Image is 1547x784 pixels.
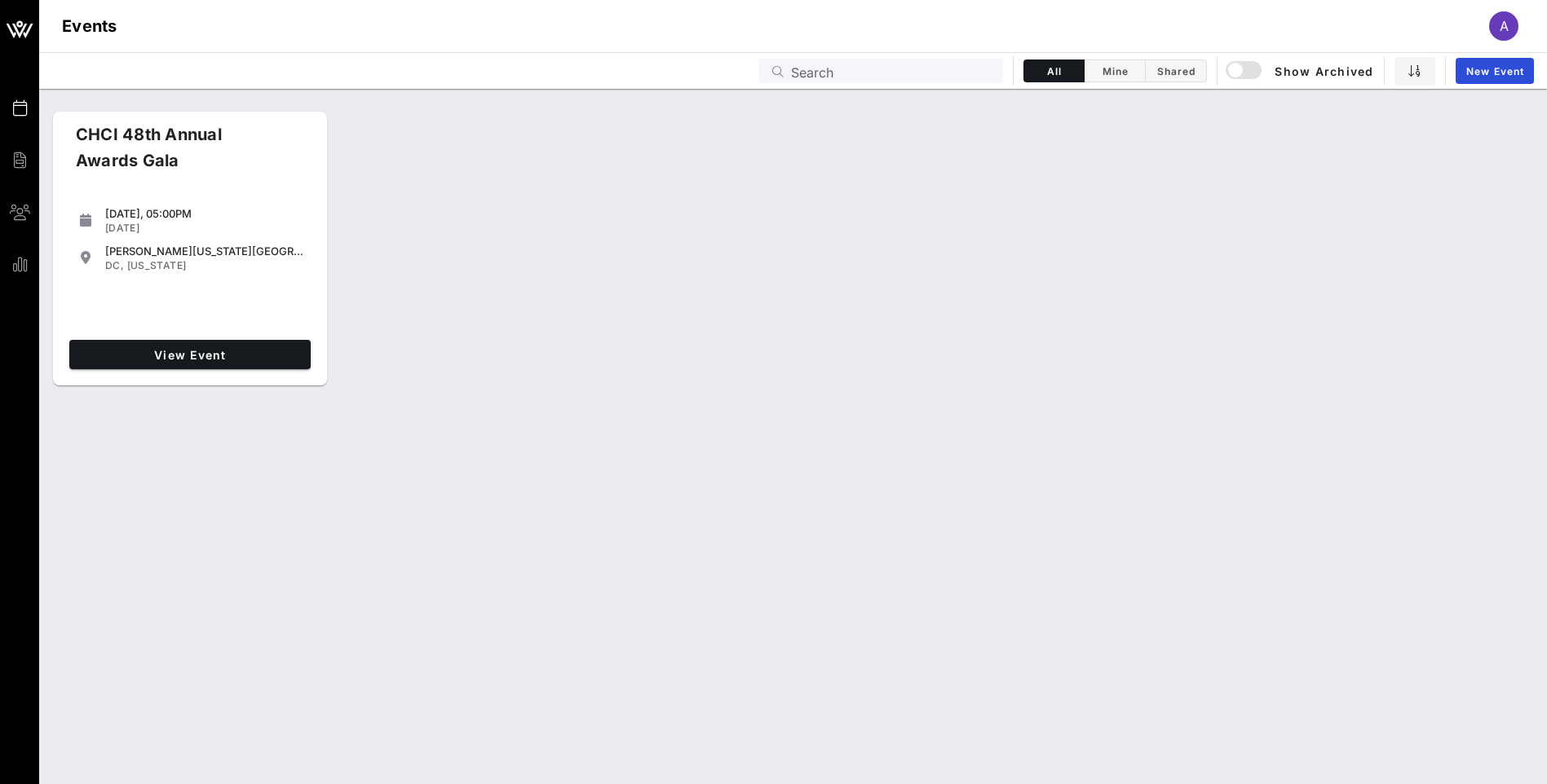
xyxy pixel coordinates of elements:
span: All [1034,65,1074,77]
span: A [1500,18,1509,34]
span: View Event [76,348,304,362]
div: [DATE], 05:00PM [105,207,304,220]
div: A [1489,11,1518,41]
button: Show Archived [1227,56,1374,86]
button: Mine [1085,59,1146,82]
a: View Event [69,340,311,369]
span: New Event [1465,65,1524,77]
button: All [1023,59,1085,82]
span: DC, [105,259,124,271]
h1: Events [62,13,117,39]
div: CHCI 48th Annual Awards Gala [63,121,293,187]
span: Show Archived [1228,61,1373,81]
button: Shared [1146,59,1207,82]
span: [US_STATE] [127,259,187,271]
span: Mine [1094,65,1135,77]
span: Shared [1156,65,1196,77]
a: New Event [1456,58,1534,84]
div: [PERSON_NAME][US_STATE][GEOGRAPHIC_DATA] [105,244,304,258]
div: [DATE] [105,222,304,235]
